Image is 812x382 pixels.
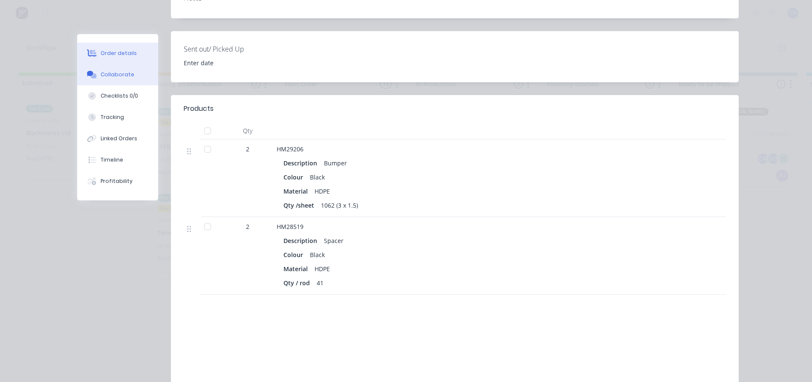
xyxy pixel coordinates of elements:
div: Colour [283,171,306,183]
div: 41 [313,277,327,289]
div: Checklists 0/0 [101,92,138,100]
div: Spacer [321,234,347,247]
div: Qty / rod [283,277,313,289]
div: Colour [283,249,306,261]
button: Profitability [77,171,158,192]
button: Checklists 0/0 [77,85,158,107]
div: Timeline [101,156,123,164]
div: Products [184,104,214,114]
div: Material [283,185,311,197]
div: Black [306,249,328,261]
span: 2 [246,145,249,153]
div: HDPE [311,263,333,275]
div: Description [283,234,321,247]
div: Bumper [321,157,350,169]
div: 1062 (3 x 1.5) [318,199,361,211]
span: HM29206 [277,145,303,153]
div: Qty [222,122,273,139]
span: 2 [246,222,249,231]
div: Order details [101,49,137,57]
div: Profitability [101,177,133,185]
div: Material [283,263,311,275]
div: Tracking [101,113,124,121]
button: Tracking [77,107,158,128]
button: Timeline [77,149,158,171]
div: HDPE [311,185,333,197]
div: Black [306,171,328,183]
span: HM28519 [277,223,303,231]
div: Description [283,157,321,169]
button: Order details [77,43,158,64]
input: Enter date [178,56,284,69]
div: Collaborate [101,71,134,78]
div: Linked Orders [101,135,137,142]
label: Sent out/ Picked Up [184,44,290,54]
button: Collaborate [77,64,158,85]
button: Linked Orders [77,128,158,149]
div: Qty /sheet [283,199,318,211]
